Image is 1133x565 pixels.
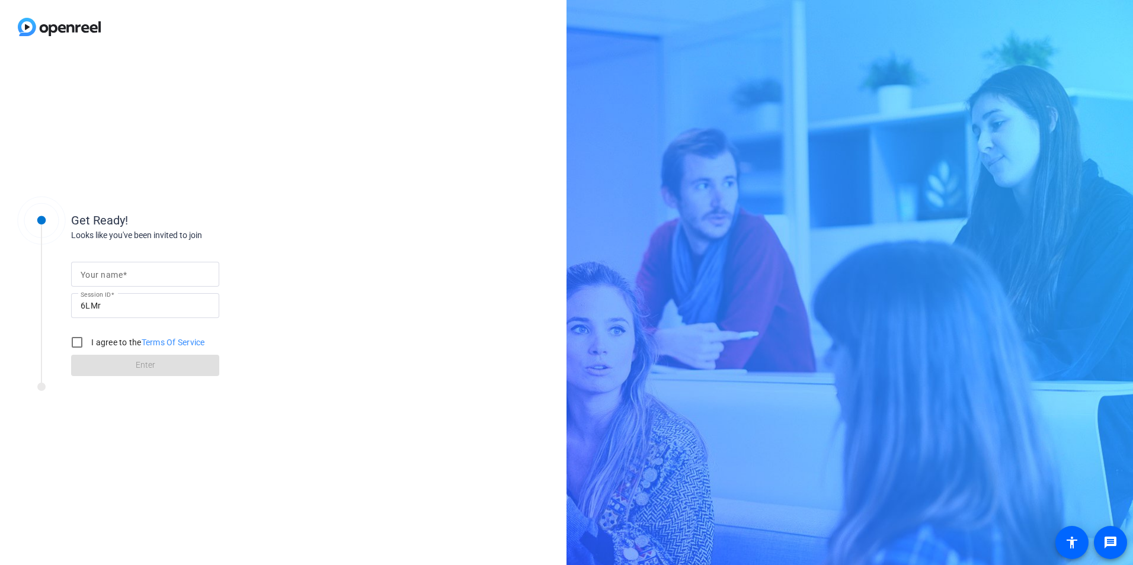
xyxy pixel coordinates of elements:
[81,291,111,298] mat-label: Session ID
[142,338,205,347] a: Terms Of Service
[89,336,205,348] label: I agree to the
[71,211,308,229] div: Get Ready!
[71,229,308,242] div: Looks like you've been invited to join
[81,270,123,280] mat-label: Your name
[1065,535,1079,550] mat-icon: accessibility
[1103,535,1118,550] mat-icon: message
